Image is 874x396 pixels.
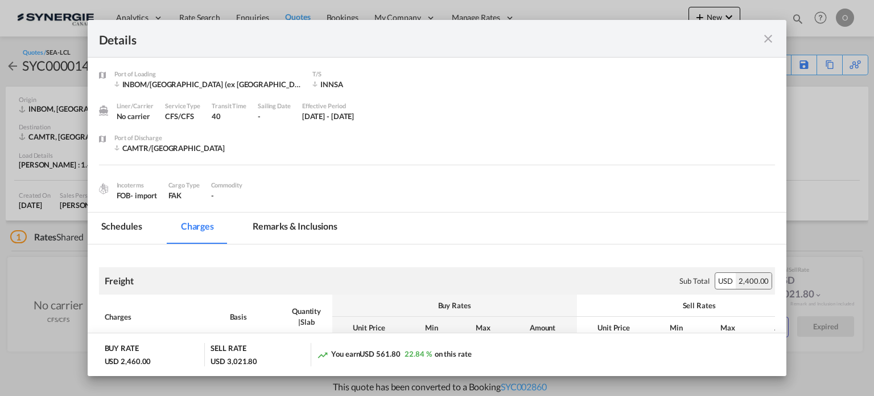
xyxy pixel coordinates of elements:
[287,306,327,326] div: Quantity | Slab
[114,79,302,89] div: INBOM/Mumbai (ex Bombay)
[88,213,156,244] md-tab-item: Schedules
[679,276,709,286] div: Sub Total
[211,180,242,190] div: Commodity
[167,213,228,244] md-tab-item: Charges
[165,101,200,111] div: Service Type
[114,69,302,79] div: Port of Loading
[715,273,736,289] div: USD
[239,213,351,244] md-tab-item: Remarks & Inclusions
[168,190,200,201] div: FAK
[405,349,431,358] span: 22.84 %
[88,20,787,377] md-dialog: Port of Loading ...
[360,349,400,358] span: USD 561.80
[114,133,225,143] div: Port of Discharge
[211,343,246,356] div: SELL RATE
[117,111,154,121] div: No carrier
[99,31,708,46] div: Details
[258,101,291,111] div: Sailing Date
[406,317,457,339] th: Min
[583,300,816,311] div: Sell Rates
[165,112,193,121] span: CFS/CFS
[651,317,702,339] th: Min
[753,317,822,339] th: Amount
[702,317,753,339] th: Max
[97,182,110,195] img: cargo.png
[114,143,225,153] div: CAMTR/Port of Montreal
[302,101,354,111] div: Effective Period
[105,356,151,366] div: USD 2,460.00
[457,317,509,339] th: Max
[312,69,403,79] div: T/S
[509,317,577,339] th: Amount
[230,312,275,322] div: Basis
[338,300,571,311] div: Buy Rates
[117,101,154,111] div: Liner/Carrier
[117,190,157,201] div: FOB
[302,111,354,121] div: 13 Aug 2025 - 31 Aug 2025
[736,273,772,289] div: 2,400.00
[211,191,214,200] span: -
[105,312,218,322] div: Charges
[105,275,134,287] div: Freight
[312,79,403,89] div: INNSA
[130,190,156,201] div: - import
[258,111,291,121] div: -
[212,111,246,121] div: 40
[211,356,257,366] div: USD 3,021.80
[88,213,362,244] md-pagination-wrapper: Use the left and right arrow keys to navigate between tabs
[761,32,775,46] md-icon: icon-close fg-AAA8AD m-0 cursor
[168,180,200,190] div: Cargo Type
[105,343,139,356] div: BUY RATE
[117,180,157,190] div: Incoterms
[212,101,246,111] div: Transit Time
[332,317,406,339] th: Unit Price
[317,349,328,361] md-icon: icon-trending-up
[577,317,651,339] th: Unit Price
[317,349,471,361] div: You earn on this rate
